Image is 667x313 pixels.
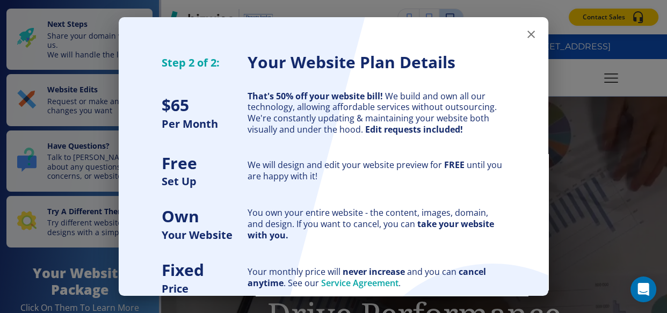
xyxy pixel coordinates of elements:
[162,152,197,174] strong: Free
[162,205,199,227] strong: Own
[248,159,505,182] div: We will design and edit your website preview for until you are happy with it!
[365,123,463,135] strong: Edit requests included!
[162,94,189,116] strong: $ 65
[321,277,398,289] a: Service Agreement
[248,91,505,135] div: We build and own all our technology, allowing affordable services without outsourcing. We're cons...
[248,90,383,102] strong: That's 50% off your website bill!
[162,117,248,131] h5: Per Month
[248,266,486,289] strong: cancel anytime
[444,159,465,171] strong: FREE
[248,52,505,74] h3: Your Website Plan Details
[248,207,505,241] div: You own your entire website - the content, images, domain, and design. If you want to cancel, you...
[162,55,248,70] h5: Step 2 of 2:
[162,281,248,296] h5: Price
[162,174,248,188] h5: Set Up
[248,266,505,289] div: Your monthly price will and you can . See our .
[630,276,656,302] div: Open Intercom Messenger
[343,266,405,278] strong: never increase
[162,259,204,281] strong: Fixed
[248,218,494,241] strong: take your website with you.
[162,228,248,242] h5: Your Website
